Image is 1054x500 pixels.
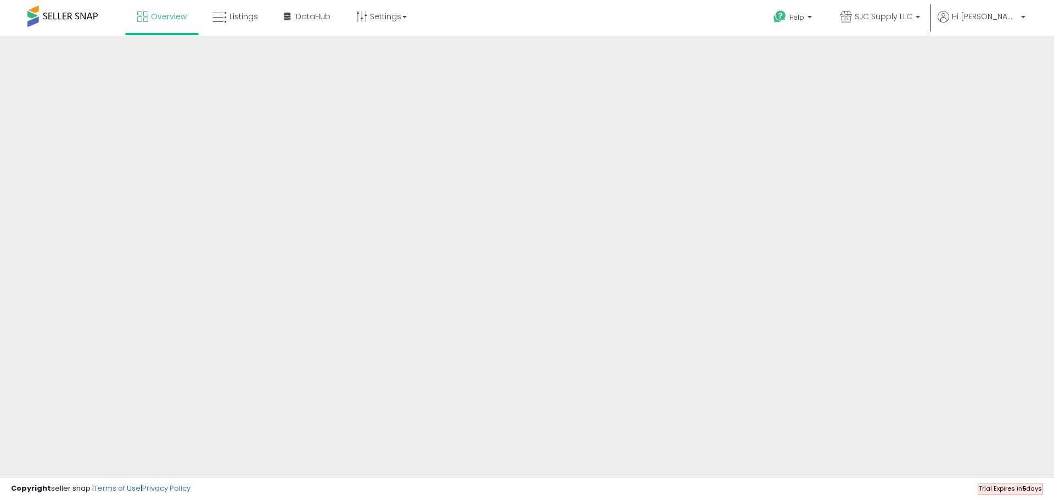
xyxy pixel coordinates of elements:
a: Hi [PERSON_NAME] [938,11,1025,36]
span: SJC Supply LLC [855,11,912,22]
b: 5 [1022,484,1026,493]
span: Listings [229,11,258,22]
span: Hi [PERSON_NAME] [952,11,1018,22]
div: seller snap | | [11,484,190,494]
span: Trial Expires in days [979,484,1042,493]
span: Overview [151,11,187,22]
a: Help [765,2,823,36]
a: Privacy Policy [142,483,190,493]
a: Terms of Use [94,483,141,493]
i: Get Help [773,10,787,24]
span: DataHub [296,11,330,22]
span: Help [789,13,804,22]
strong: Copyright [11,483,51,493]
